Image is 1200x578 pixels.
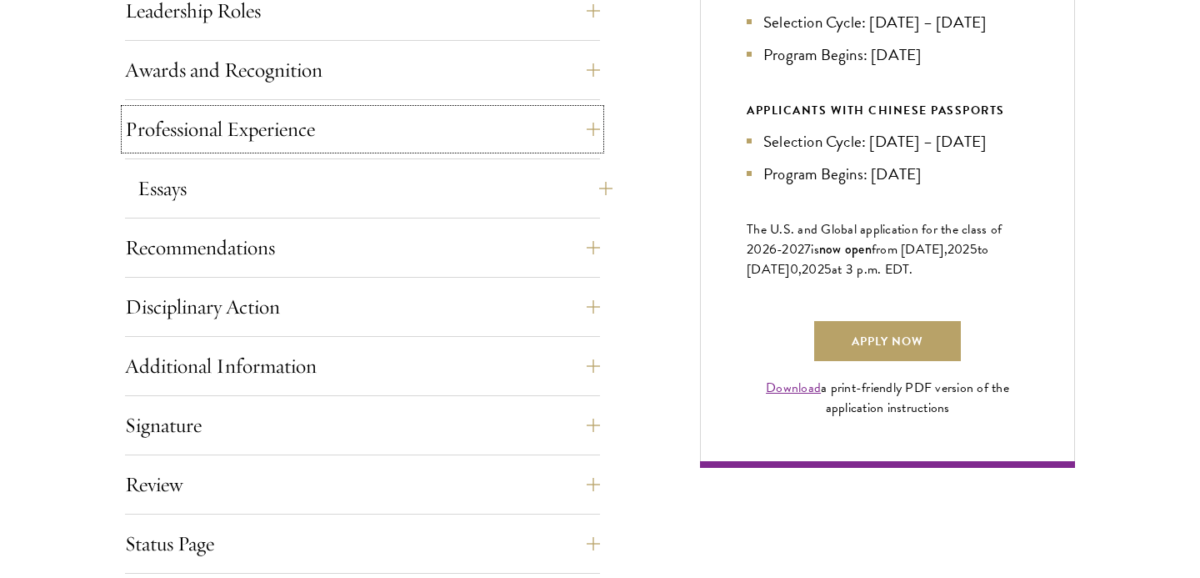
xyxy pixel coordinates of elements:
div: APPLICANTS WITH CHINESE PASSPORTS [747,100,1028,121]
button: Disciplinary Action [125,287,600,327]
li: Selection Cycle: [DATE] – [DATE] [747,10,1028,34]
button: Awards and Recognition [125,50,600,90]
span: 202 [947,239,970,259]
span: 5 [970,239,977,259]
button: Professional Experience [125,109,600,149]
button: Additional Information [125,346,600,386]
a: Apply Now [814,321,961,361]
span: The U.S. and Global application for the class of 202 [747,219,1002,259]
li: Selection Cycle: [DATE] – [DATE] [747,129,1028,153]
button: Signature [125,405,600,445]
button: Essays [137,168,612,209]
a: Download [766,378,821,398]
span: from [DATE], [872,239,947,259]
span: 0 [790,259,798,279]
span: 202 [802,259,824,279]
span: is [811,239,819,259]
span: -202 [777,239,804,259]
li: Program Begins: [DATE] [747,43,1028,67]
span: 5 [824,259,832,279]
span: , [798,259,802,279]
button: Recommendations [125,228,600,268]
div: a print-friendly PDF version of the application instructions [747,378,1028,418]
span: now open [819,239,872,259]
button: Status Page [125,524,600,564]
span: 6 [769,239,777,259]
li: Program Begins: [DATE] [747,162,1028,186]
span: to [DATE] [747,239,988,279]
span: 7 [804,239,811,259]
span: at 3 p.m. EDT. [832,259,913,279]
button: Review [125,465,600,505]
